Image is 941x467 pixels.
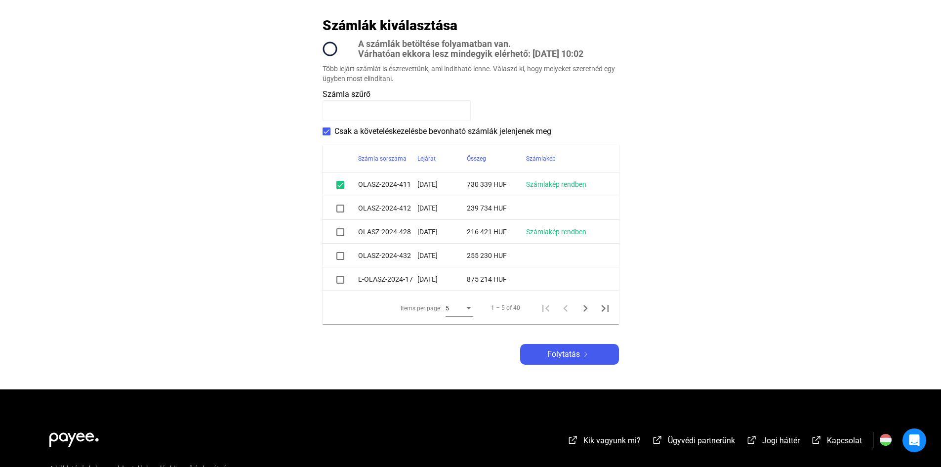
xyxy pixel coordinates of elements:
td: OLASZ-2024-411 [358,172,417,196]
button: Next page [575,298,595,318]
td: OLASZ-2024-432 [358,244,417,267]
a: external-link-whiteKik vagyunk mi? [567,437,641,447]
span: Csak a követeléskezelésbe bevonható számlák jelenjenek meg [334,126,551,137]
a: Számlakép rendben [526,228,586,236]
div: Lejárat [417,153,467,165]
span: Kik vagyunk mi? [583,436,641,445]
td: [DATE] [417,220,467,244]
div: Összeg [467,153,486,165]
mat-select: Items per page: [446,302,473,314]
div: 1 – 5 of 40 [491,302,520,314]
td: [DATE] [417,172,467,196]
div: Lejárat [417,153,436,165]
img: external-link-white [746,435,758,445]
span: Kapcsolat [827,436,862,445]
img: external-link-white [652,435,663,445]
td: 875 214 HUF [467,267,526,291]
span: 5 [446,305,449,312]
td: 730 339 HUF [467,172,526,196]
span: Számla szűrő [323,89,370,99]
div: Számla sorszáma [358,153,407,165]
td: 216 421 HUF [467,220,526,244]
img: HU.svg [880,434,892,446]
div: Open Intercom Messenger [902,428,926,452]
td: 255 230 HUF [467,244,526,267]
h2: Számlák kiválasztása [323,17,457,34]
img: arrow-right-white [580,352,592,357]
div: Items per page: [401,302,442,314]
img: white-payee-white-dot.svg [49,427,99,447]
button: Previous page [556,298,575,318]
button: Folytatásarrow-right-white [520,344,619,365]
span: A számlák betöltése folyamatban van. [358,39,583,49]
td: E-OLASZ-2024-17 [358,267,417,291]
a: Számlakép rendben [526,180,586,188]
div: Számlakép [526,153,556,165]
button: First page [536,298,556,318]
div: Összeg [467,153,526,165]
span: Várhatóan ekkora lesz mindegyik elérhető: [DATE] 10:02 [358,49,583,59]
td: OLASZ-2024-428 [358,220,417,244]
img: external-link-white [567,435,579,445]
div: Számlakép [526,153,607,165]
td: [DATE] [417,196,467,220]
span: Ügyvédi partnerünk [668,436,735,445]
div: Több lejárt számlát is észrevettünk, ami indítható lenne. Válaszd ki, hogy melyeket szeretnéd egy... [323,64,619,84]
td: OLASZ-2024-412 [358,196,417,220]
span: Folytatás [547,348,580,360]
a: external-link-whiteJogi háttér [746,437,800,447]
td: [DATE] [417,244,467,267]
a: external-link-whiteKapcsolat [811,437,862,447]
button: Last page [595,298,615,318]
div: Számla sorszáma [358,153,417,165]
img: external-link-white [811,435,822,445]
a: external-link-whiteÜgyvédi partnerünk [652,437,735,447]
td: [DATE] [417,267,467,291]
td: 239 734 HUF [467,196,526,220]
span: Jogi háttér [762,436,800,445]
